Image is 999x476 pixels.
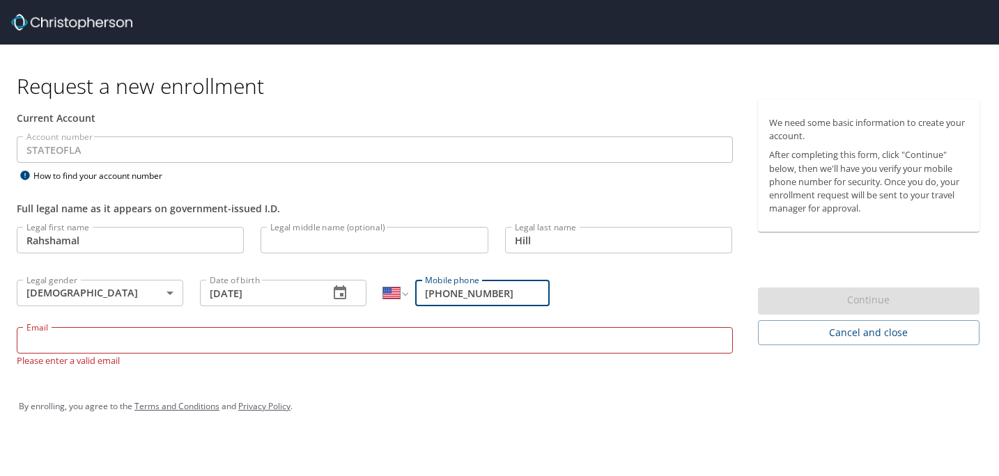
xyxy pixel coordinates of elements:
[17,280,183,306] div: [DEMOGRAPHIC_DATA]
[238,400,291,412] a: Privacy Policy
[200,280,318,306] input: MM/DD/YYYY
[415,280,550,306] input: Enter phone number
[17,354,733,367] p: Please enter a valid email
[17,167,191,184] div: How to find your account number
[11,14,132,31] img: cbt logo
[19,389,980,424] div: By enrolling, you agree to the and .
[769,148,969,215] p: After completing this form, click "Continue" below, then we'll have you verify your mobile phone ...
[758,320,980,346] button: Cancel and close
[17,201,733,216] div: Full legal name as it appears on government-issued I.D.
[17,111,733,125] div: Current Account
[17,72,991,100] h1: Request a new enrollment
[769,116,969,143] p: We need some basic information to create your account.
[134,400,219,412] a: Terms and Conditions
[769,324,969,342] span: Cancel and close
